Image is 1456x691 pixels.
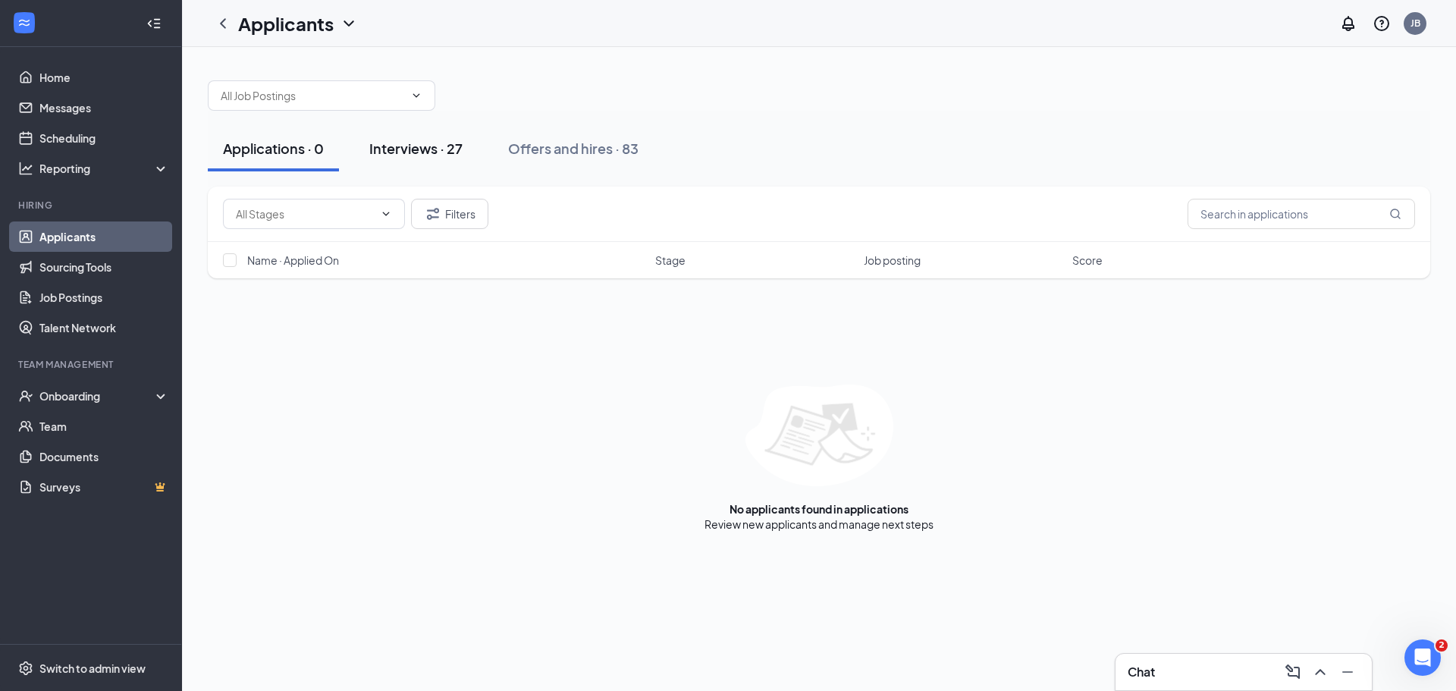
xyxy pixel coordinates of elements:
[340,14,358,33] svg: ChevronDown
[18,161,33,176] svg: Analysis
[236,206,374,222] input: All Stages
[18,358,166,371] div: Team Management
[214,14,232,33] svg: ChevronLeft
[1284,663,1302,681] svg: ComposeMessage
[39,441,169,472] a: Documents
[17,15,32,30] svg: WorkstreamLogo
[1389,208,1401,220] svg: MagnifyingGlass
[369,139,463,158] div: Interviews · 27
[39,252,169,282] a: Sourcing Tools
[18,661,33,676] svg: Settings
[1436,639,1448,652] span: 2
[223,139,324,158] div: Applications · 0
[411,199,488,229] button: Filter Filters
[221,87,404,104] input: All Job Postings
[410,90,422,102] svg: ChevronDown
[18,199,166,212] div: Hiring
[1373,14,1391,33] svg: QuestionInfo
[508,139,639,158] div: Offers and hires · 83
[1339,14,1357,33] svg: Notifications
[864,253,921,268] span: Job posting
[1335,660,1360,684] button: Minimize
[39,93,169,123] a: Messages
[1338,663,1357,681] svg: Minimize
[1188,199,1415,229] input: Search in applications
[39,161,170,176] div: Reporting
[745,385,893,486] img: empty-state
[730,501,908,517] div: No applicants found in applications
[1072,253,1103,268] span: Score
[39,62,169,93] a: Home
[238,11,334,36] h1: Applicants
[1128,664,1155,680] h3: Chat
[39,282,169,313] a: Job Postings
[39,313,169,343] a: Talent Network
[424,205,442,223] svg: Filter
[655,253,686,268] span: Stage
[1404,639,1441,676] iframe: Intercom live chat
[1311,663,1329,681] svg: ChevronUp
[247,253,339,268] span: Name · Applied On
[18,388,33,404] svg: UserCheck
[1281,660,1305,684] button: ComposeMessage
[1308,660,1332,684] button: ChevronUp
[380,208,392,220] svg: ChevronDown
[39,123,169,153] a: Scheduling
[704,517,934,532] div: Review new applicants and manage next steps
[39,661,146,676] div: Switch to admin view
[39,388,156,404] div: Onboarding
[39,411,169,441] a: Team
[146,16,162,31] svg: Collapse
[39,472,169,502] a: SurveysCrown
[39,221,169,252] a: Applicants
[1410,17,1420,30] div: JB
